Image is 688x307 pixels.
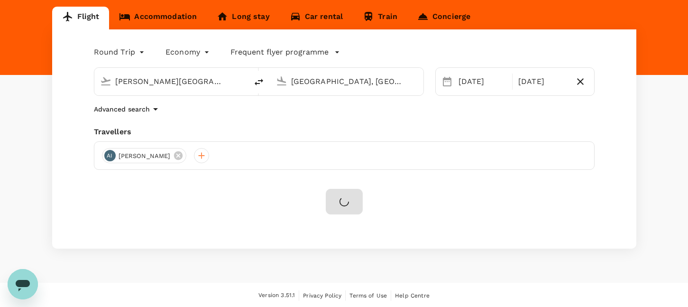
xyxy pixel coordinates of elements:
div: [DATE] [514,72,570,91]
iframe: Button to launch messaging window [8,269,38,299]
button: Frequent flyer programme [230,47,340,58]
div: Round Trip [94,45,147,60]
button: Open [241,80,243,82]
div: AI[PERSON_NAME] [102,148,187,163]
button: Open [417,80,419,82]
span: Version 3.51.1 [258,291,295,300]
a: Accommodation [109,7,207,29]
button: Advanced search [94,103,161,115]
input: Depart from [115,74,228,89]
a: Train [353,7,407,29]
div: Economy [165,45,211,60]
button: delete [248,71,270,93]
a: Terms of Use [349,290,387,301]
a: Long stay [207,7,279,29]
div: AI [104,150,116,161]
a: Flight [52,7,110,29]
p: Advanced search [94,104,150,114]
a: Help Centre [395,290,430,301]
a: Privacy Policy [303,290,341,301]
span: Privacy Policy [303,292,341,299]
span: Terms of Use [349,292,387,299]
a: Car rental [280,7,353,29]
a: Concierge [407,7,480,29]
div: [DATE] [455,72,511,91]
input: Going to [291,74,404,89]
div: Travellers [94,126,595,138]
p: Frequent flyer programme [230,47,329,58]
span: Help Centre [395,292,430,299]
span: [PERSON_NAME] [113,151,176,161]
